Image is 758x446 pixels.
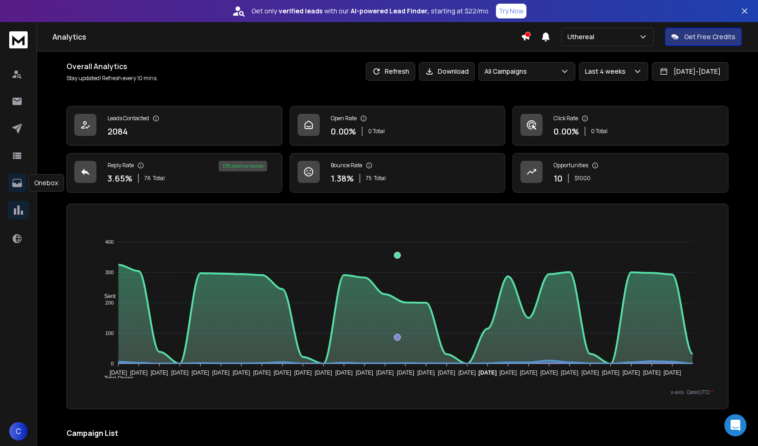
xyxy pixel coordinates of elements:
[554,162,588,169] p: Opportunities
[541,370,558,376] tspan: [DATE]
[66,153,282,193] a: Reply Rate3.65%76Total13% positive replies
[554,125,579,138] p: 0.00 %
[66,61,158,72] h1: Overall Analytics
[274,370,291,376] tspan: [DATE]
[110,370,127,376] tspan: [DATE]
[219,161,267,171] div: 13 % positive replies
[665,28,742,46] button: Get Free Credits
[652,62,728,81] button: [DATE]-[DATE]
[554,172,562,185] p: 10
[130,370,148,376] tspan: [DATE]
[9,422,28,440] button: C
[438,370,455,376] tspan: [DATE]
[192,370,209,376] tspan: [DATE]
[279,6,322,16] strong: verified leads
[335,370,353,376] tspan: [DATE]
[107,125,128,138] p: 2084
[97,293,116,299] span: Sent
[397,370,414,376] tspan: [DATE]
[212,370,230,376] tspan: [DATE]
[419,62,475,81] button: Download
[368,128,385,135] p: 0 Total
[663,370,681,376] tspan: [DATE]
[602,370,620,376] tspan: [DATE]
[574,175,591,182] p: $ 1000
[376,370,394,376] tspan: [DATE]
[97,375,134,381] span: Total Opens
[9,31,28,48] img: logo
[105,300,113,305] tspan: 200
[643,370,661,376] tspan: [DATE]
[622,370,640,376] tspan: [DATE]
[66,428,728,439] h2: Campaign List
[315,370,332,376] tspan: [DATE]
[585,67,629,76] p: Last 4 weeks
[331,172,354,185] p: 1.38 %
[724,414,746,436] div: Open Intercom Messenger
[107,162,134,169] p: Reply Rate
[520,370,537,376] tspan: [DATE]
[53,31,521,42] h1: Analytics
[561,370,579,376] tspan: [DATE]
[82,389,713,396] p: x-axis : Date(UTC)
[496,4,526,18] button: Try Now
[66,106,282,146] a: Leads Contacted2084
[251,6,489,16] p: Get only with our starting at $22/mo
[513,106,728,146] a: Click Rate0.00%0 Total
[107,172,132,185] p: 3.65 %
[459,370,476,376] tspan: [DATE]
[366,62,415,81] button: Refresh
[144,175,151,182] span: 76
[111,361,113,366] tspan: 0
[153,175,165,182] span: Total
[28,174,64,192] div: Onebox
[294,370,312,376] tspan: [DATE]
[66,75,158,82] p: Stay updated! Refresh every 10 mins.
[366,175,372,182] span: 75
[500,370,517,376] tspan: [DATE]
[233,370,251,376] tspan: [DATE]
[351,6,429,16] strong: AI-powered Lead Finder,
[253,370,271,376] tspan: [DATE]
[418,370,435,376] tspan: [DATE]
[151,370,168,376] tspan: [DATE]
[484,67,531,76] p: All Campaigns
[107,115,149,122] p: Leads Contacted
[356,370,373,376] tspan: [DATE]
[290,153,506,193] a: Bounce Rate1.38%75Total
[385,67,409,76] p: Refresh
[513,153,728,193] a: Opportunities10$1000
[554,115,578,122] p: Click Rate
[290,106,506,146] a: Open Rate0.00%0 Total
[478,370,497,376] tspan: [DATE]
[171,370,189,376] tspan: [DATE]
[105,239,113,245] tspan: 400
[499,6,524,16] p: Try Now
[438,67,469,76] p: Download
[331,125,356,138] p: 0.00 %
[374,175,386,182] span: Total
[331,115,357,122] p: Open Rate
[105,330,113,336] tspan: 100
[331,162,362,169] p: Bounce Rate
[582,370,599,376] tspan: [DATE]
[684,32,735,41] p: Get Free Credits
[105,270,113,275] tspan: 300
[591,128,608,135] p: 0 Total
[567,32,598,41] p: Uthereal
